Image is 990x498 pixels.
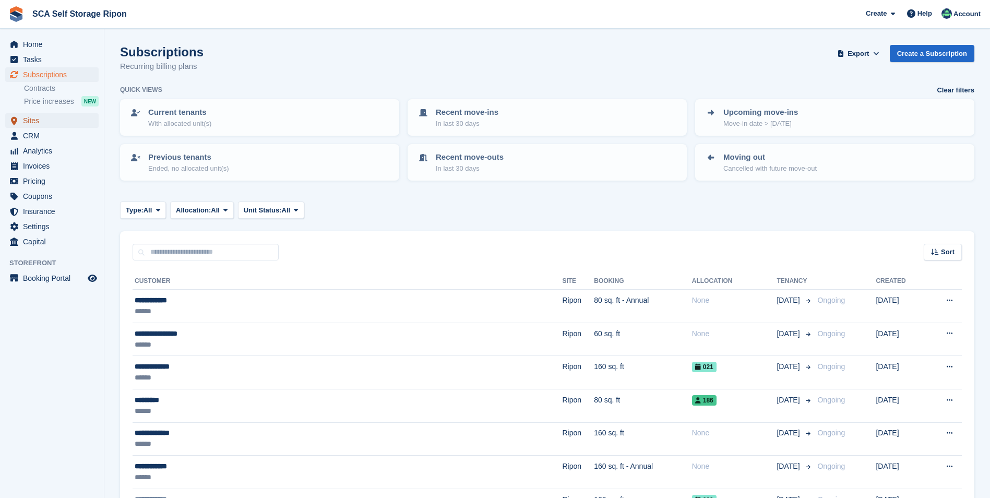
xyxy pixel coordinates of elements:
[5,144,99,158] a: menu
[23,174,86,188] span: Pricing
[5,37,99,52] a: menu
[941,247,955,257] span: Sort
[817,462,845,470] span: Ongoing
[5,128,99,143] a: menu
[86,272,99,284] a: Preview store
[8,6,24,22] img: stora-icon-8386f47178a22dfd0bd8f6a31ec36ba5ce8667c1dd55bd0f319d3a0aa187defe.svg
[5,159,99,173] a: menu
[244,205,282,216] span: Unit Status:
[562,273,594,290] th: Site
[692,328,777,339] div: None
[692,428,777,438] div: None
[23,67,86,82] span: Subscriptions
[24,97,74,106] span: Price increases
[5,271,99,286] a: menu
[23,52,86,67] span: Tasks
[876,356,925,389] td: [DATE]
[170,201,234,219] button: Allocation: All
[941,8,952,19] img: Thomas Webb
[692,461,777,472] div: None
[723,163,817,174] p: Cancelled with future move-out
[5,52,99,67] a: menu
[436,163,504,174] p: In last 30 days
[24,84,99,93] a: Contracts
[23,189,86,204] span: Coupons
[23,37,86,52] span: Home
[5,174,99,188] a: menu
[777,328,802,339] span: [DATE]
[23,113,86,128] span: Sites
[723,151,817,163] p: Moving out
[777,395,802,406] span: [DATE]
[120,85,162,94] h6: Quick views
[848,49,869,59] span: Export
[692,362,717,372] span: 021
[696,100,973,135] a: Upcoming move-ins Move-in date > [DATE]
[890,45,974,62] a: Create a Subscription
[23,271,86,286] span: Booking Portal
[723,118,798,129] p: Move-in date > [DATE]
[876,456,925,489] td: [DATE]
[777,361,802,372] span: [DATE]
[777,428,802,438] span: [DATE]
[562,356,594,389] td: Ripon
[148,151,229,163] p: Previous tenants
[562,290,594,323] td: Ripon
[562,389,594,422] td: Ripon
[409,100,686,135] a: Recent move-ins In last 30 days
[866,8,887,19] span: Create
[876,323,925,356] td: [DATE]
[282,205,291,216] span: All
[594,456,692,489] td: 160 sq. ft - Annual
[594,290,692,323] td: 80 sq. ft - Annual
[23,204,86,219] span: Insurance
[28,5,131,22] a: SCA Self Storage Ripon
[817,329,845,338] span: Ongoing
[777,461,802,472] span: [DATE]
[238,201,304,219] button: Unit Status: All
[126,205,144,216] span: Type:
[409,145,686,180] a: Recent move-outs In last 30 days
[148,163,229,174] p: Ended, no allocated unit(s)
[692,395,717,406] span: 186
[5,113,99,128] a: menu
[5,189,99,204] a: menu
[594,422,692,456] td: 160 sq. ft
[692,295,777,306] div: None
[23,234,86,249] span: Capital
[876,422,925,456] td: [DATE]
[120,61,204,73] p: Recurring billing plans
[594,273,692,290] th: Booking
[211,205,220,216] span: All
[937,85,974,96] a: Clear filters
[817,396,845,404] span: Ongoing
[817,429,845,437] span: Ongoing
[692,273,777,290] th: Allocation
[23,219,86,234] span: Settings
[723,106,798,118] p: Upcoming move-ins
[121,145,398,180] a: Previous tenants Ended, no allocated unit(s)
[594,323,692,356] td: 60 sq. ft
[176,205,211,216] span: Allocation:
[876,290,925,323] td: [DATE]
[876,389,925,422] td: [DATE]
[562,323,594,356] td: Ripon
[144,205,152,216] span: All
[876,273,925,290] th: Created
[23,128,86,143] span: CRM
[120,201,166,219] button: Type: All
[562,456,594,489] td: Ripon
[777,295,802,306] span: [DATE]
[836,45,881,62] button: Export
[24,96,99,107] a: Price increases NEW
[917,8,932,19] span: Help
[817,296,845,304] span: Ongoing
[594,356,692,389] td: 160 sq. ft
[436,118,498,129] p: In last 30 days
[5,234,99,249] a: menu
[121,100,398,135] a: Current tenants With allocated unit(s)
[133,273,562,290] th: Customer
[9,258,104,268] span: Storefront
[5,67,99,82] a: menu
[436,151,504,163] p: Recent move-outs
